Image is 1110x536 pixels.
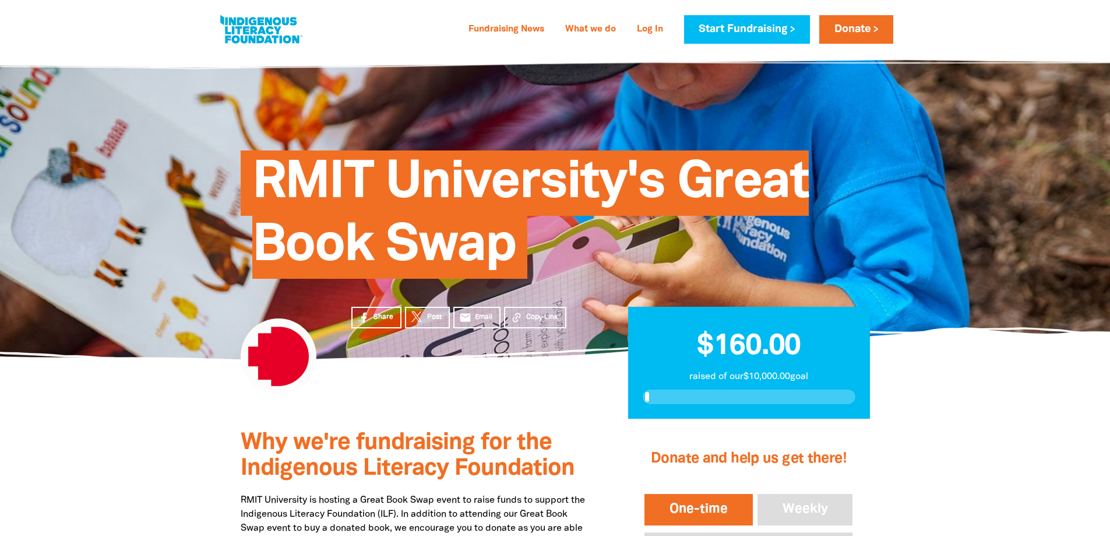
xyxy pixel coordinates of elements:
[755,492,855,528] button: Weekly
[475,312,492,323] span: Email
[643,370,855,384] p: raised of our $10,000.00 goal
[630,20,670,39] a: Log In
[558,20,623,39] a: What we do
[684,15,810,44] a: Start Fundraising
[504,307,566,328] button: Copy Link
[642,492,755,528] button: One-time
[453,307,501,328] a: emailEmail
[642,436,855,482] h2: Donate and help us get there!
[461,20,551,39] a: Fundraising News
[351,307,401,328] a: Share
[526,312,558,323] span: Copy Link
[405,307,450,328] a: Post
[697,333,801,360] span: $160.00
[241,432,575,479] span: Why we're fundraising for the Indigenous Literacy Foundation
[373,312,393,323] span: Share
[427,312,442,323] span: Post
[819,15,893,44] a: Donate
[252,159,809,279] span: RMIT University's Great Book Swap
[459,311,471,324] i: email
